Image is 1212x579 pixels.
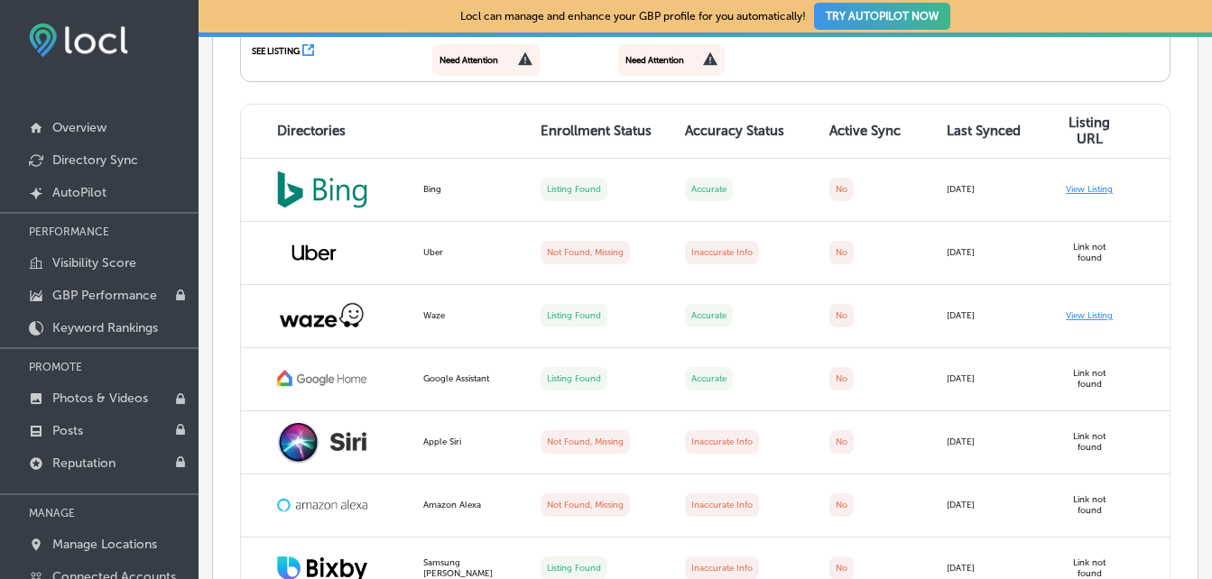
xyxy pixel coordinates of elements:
p: Photos & Videos [52,391,148,406]
div: Google Assistant [423,373,519,384]
label: Link not found [1073,368,1106,390]
p: AutoPilot [52,185,106,200]
label: Not Found, Missing [541,241,630,264]
label: Accurate [685,178,733,201]
a: View Listing [1066,310,1113,321]
label: No [829,430,854,454]
td: [DATE] [936,222,1053,285]
label: Listing Found [541,367,607,391]
th: Accuracy Status [674,105,819,159]
img: waze.png [277,301,367,330]
p: Visibility Score [52,255,136,271]
div: Samsung [PERSON_NAME] [423,557,519,579]
label: Listing Found [541,304,607,327]
img: google-home.png [277,369,367,388]
label: Inaccurate Info [685,241,759,264]
th: Last Synced [936,105,1053,159]
p: Reputation [52,455,116,471]
td: [DATE] [936,285,1053,348]
td: [DATE] [936,474,1053,538]
label: Link not found [1073,431,1106,453]
div: Waze [423,310,519,321]
label: Link not found [1073,242,1106,263]
div: Amazon Alexa [423,500,519,510]
label: Inaccurate Info [685,493,759,517]
label: No [829,241,854,264]
label: Accurate [685,367,733,391]
label: No [829,304,854,327]
div: Uber [423,247,519,258]
p: Directory Sync [52,152,138,168]
div: Need Attention [439,55,498,65]
div: Bing [423,184,519,195]
label: Listing Found [541,178,607,201]
label: Not Found, Missing [541,430,630,454]
th: Directories [241,105,412,159]
button: TRY AUTOPILOT NOW [814,3,950,30]
label: No [829,178,854,201]
td: [DATE] [936,348,1053,411]
th: Enrollment Status [530,105,674,159]
p: Manage Locations [52,537,157,552]
div: Need Attention [625,55,684,65]
a: View Listing [1066,184,1113,195]
label: No [829,493,854,517]
label: Accurate [685,304,733,327]
td: [DATE] [936,159,1053,222]
img: bing_Jjgns0f.png [277,170,367,207]
label: Link not found [1073,557,1106,579]
th: Active Sync [819,105,936,159]
img: amazon-alexa.png [277,496,367,514]
img: Siri-logo.png [277,420,367,463]
label: Not Found, Missing [541,493,630,517]
label: Inaccurate Info [685,430,759,454]
div: Apple Siri [423,437,519,447]
div: SEE LISTING [252,46,300,56]
p: Posts [52,423,83,438]
p: Overview [52,120,106,135]
p: Keyword Rankings [52,320,158,335]
label: Link not found [1073,494,1106,516]
label: No [829,367,854,391]
img: uber.png [277,230,351,275]
td: [DATE] [936,411,1053,474]
th: Listing URL [1052,105,1170,159]
p: GBP Performance [52,288,157,303]
img: fda3e92497d09a02dc62c9cd864e3231.png [29,23,128,57]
